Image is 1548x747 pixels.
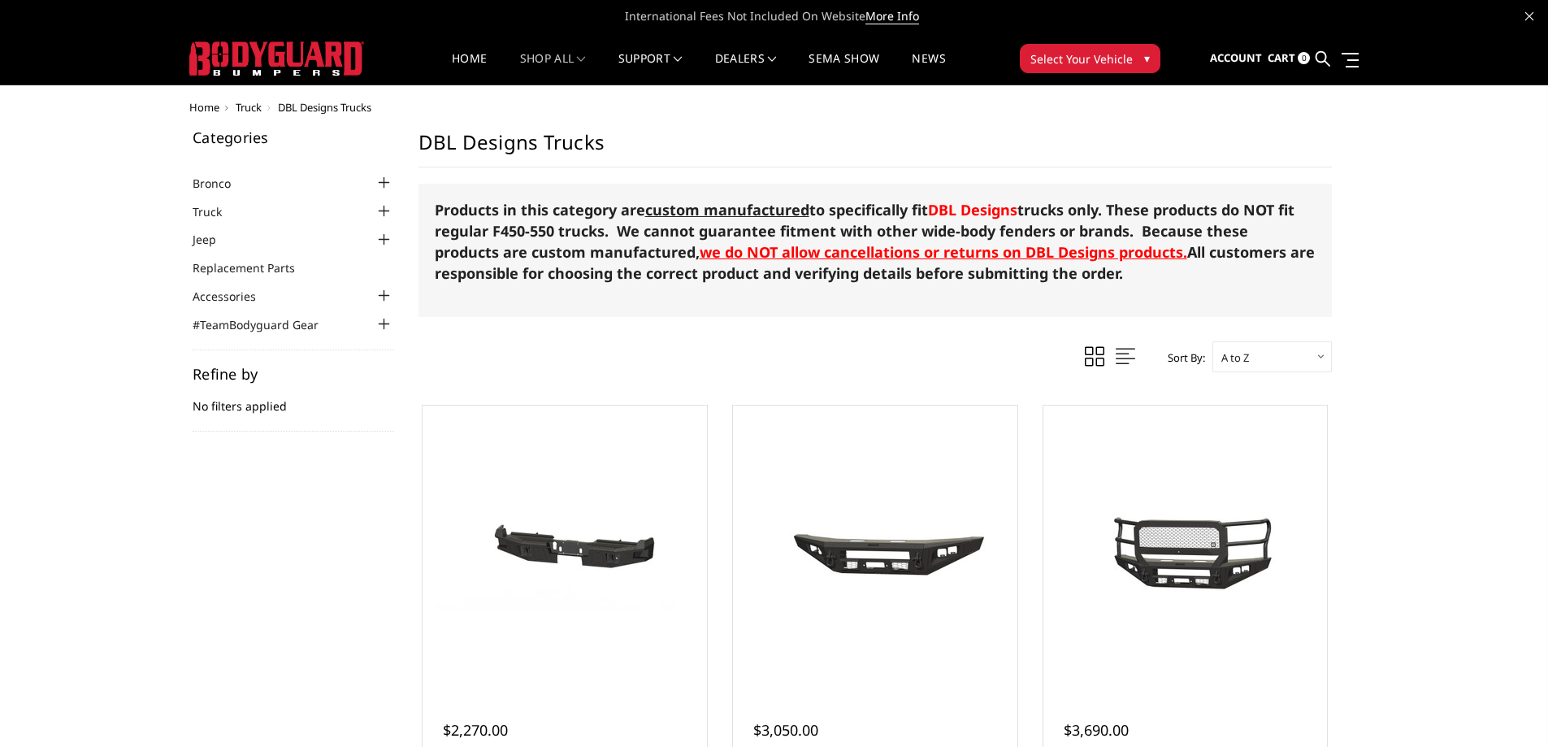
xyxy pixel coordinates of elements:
[1064,720,1129,740] span: $3,690.00
[1144,50,1150,67] span: ▾
[1159,345,1205,370] label: Sort By:
[753,720,818,740] span: $3,050.00
[928,200,1017,219] a: DBL Designs
[1268,37,1310,80] a: Cart 0
[912,53,945,85] a: News
[193,288,276,305] a: Accessories
[193,175,251,192] a: Bronco
[193,367,394,432] div: No filters applied
[189,41,364,76] img: BODYGUARD BUMPERS
[700,242,1187,262] strong: we do NOT allow cancellations or returns on DBL Designs products.
[809,53,879,85] a: SEMA Show
[236,100,262,115] a: Truck
[1210,37,1262,80] a: Account
[189,100,219,115] a: Home
[193,203,242,220] a: Truck
[1047,410,1324,686] a: 2017-2022 Ford F450-550 - DBL Designs Custom Product - A2 Series - Extreme Front Bumper (winch mo...
[193,367,394,381] h5: Refine by
[645,200,809,219] span: custom manufactured
[520,53,586,85] a: shop all
[427,410,703,686] a: 2017-2022 Ford F250-350-450 - DBL Designs Custom Product - A2 Series - Rear Bumper 2017-2022 Ford...
[443,720,508,740] span: $2,270.00
[418,130,1332,167] h1: DBL Designs Trucks
[193,259,315,276] a: Replacement Parts
[1298,52,1310,64] span: 0
[715,53,777,85] a: Dealers
[278,100,371,115] span: DBL Designs Trucks
[1268,50,1295,65] span: Cart
[193,231,236,248] a: Jeep
[865,8,919,24] a: More Info
[452,53,487,85] a: Home
[435,200,1294,262] strong: Products in this category are to specifically fit trucks only. These products do NOT fit regular ...
[193,316,339,333] a: #TeamBodyguard Gear
[618,53,683,85] a: Support
[193,130,394,145] h5: Categories
[737,410,1013,686] a: 2017-2022 Ford F450-550 - DBL Designs Custom Product - A2 Series - Base Front Bumper (winch mount...
[1030,50,1133,67] span: Select Your Vehicle
[1210,50,1262,65] span: Account
[1020,44,1160,73] button: Select Your Vehicle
